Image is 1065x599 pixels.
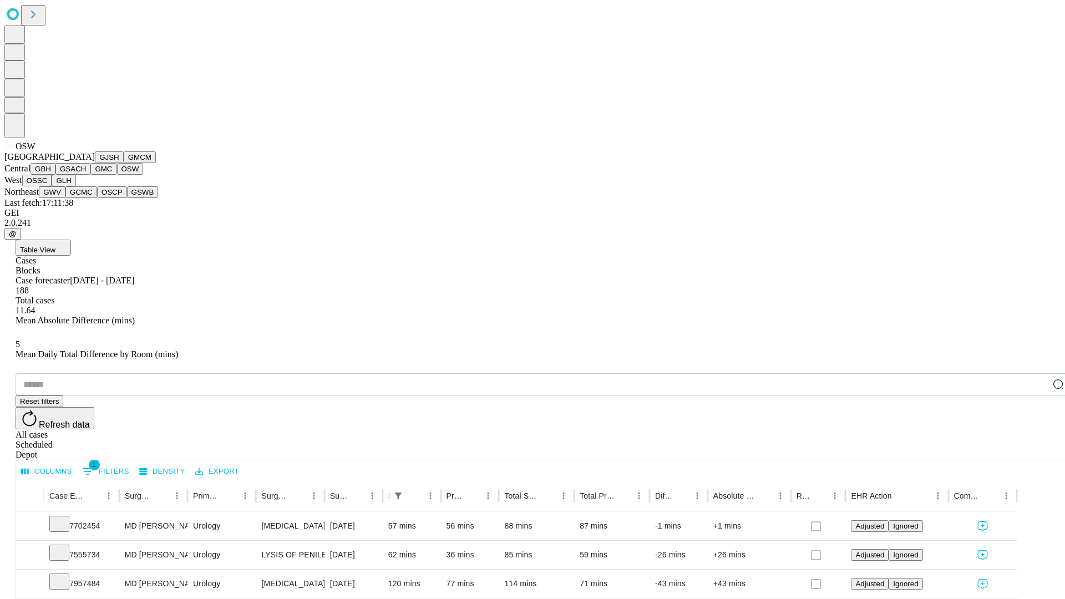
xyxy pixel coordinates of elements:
div: GEI [4,208,1061,218]
div: -1 mins [655,512,702,540]
span: Mean Absolute Difference (mins) [16,316,135,325]
div: [DATE] [330,541,377,569]
span: 188 [16,286,29,295]
span: 5 [16,339,20,349]
span: Central [4,164,31,173]
div: Comments [954,491,982,500]
button: Reset filters [16,395,63,407]
button: Table View [16,240,71,256]
button: OSW [117,163,144,175]
div: MD [PERSON_NAME] Md [125,512,182,540]
div: Surgery Date [330,491,348,500]
button: Sort [349,488,364,504]
button: Menu [237,488,253,504]
div: 59 mins [580,541,644,569]
button: @ [4,228,21,240]
button: Menu [827,488,843,504]
span: Table View [20,246,55,254]
div: MD [PERSON_NAME] Md [125,570,182,598]
span: [DATE] - [DATE] [70,276,134,285]
span: Total cases [16,296,54,305]
div: 114 mins [504,570,569,598]
div: 1 active filter [390,488,406,504]
span: Ignored [893,522,918,530]
span: Last fetch: 17:11:38 [4,198,73,207]
div: Difference [655,491,673,500]
span: OSW [16,141,35,151]
button: Menu [480,488,496,504]
button: GMCM [124,151,156,163]
button: Sort [893,488,909,504]
span: Case forecaster [16,276,70,285]
button: Adjusted [851,520,889,532]
button: Expand [22,546,38,565]
button: GSWB [127,186,159,198]
div: 2.0.241 [4,218,1061,228]
button: Export [192,463,242,480]
div: -26 mins [655,541,702,569]
div: 87 mins [580,512,644,540]
div: +43 mins [713,570,785,598]
span: 11.64 [16,306,35,315]
button: Show filters [390,488,406,504]
span: [GEOGRAPHIC_DATA] [4,152,95,161]
button: Adjusted [851,578,889,590]
button: Sort [540,488,556,504]
span: Adjusted [855,580,884,588]
div: Total Predicted Duration [580,491,615,500]
button: Menu [773,488,788,504]
button: Sort [85,488,101,504]
div: Surgeon Name [125,491,153,500]
button: Select columns [18,463,75,480]
button: Refresh data [16,407,94,429]
span: Ignored [893,551,918,559]
span: Adjusted [855,522,884,530]
div: 7555734 [49,541,114,569]
div: [MEDICAL_DATA] INGUINAL OR SCROTAL APPROACH [261,570,318,598]
span: @ [9,230,17,238]
button: Menu [998,488,1014,504]
button: Ignored [889,520,922,532]
button: GBH [31,163,55,175]
button: OSCP [97,186,127,198]
span: 1 [89,459,100,470]
span: Ignored [893,580,918,588]
div: Total Scheduled Duration [504,491,539,500]
div: MD [PERSON_NAME] Md [125,541,182,569]
div: [DATE] [330,570,377,598]
button: GJSH [95,151,124,163]
button: Sort [465,488,480,504]
button: Sort [983,488,998,504]
div: 77 mins [447,570,494,598]
button: Menu [306,488,322,504]
button: GCMC [65,186,97,198]
button: Menu [169,488,185,504]
div: Surgery Name [261,491,289,500]
div: 7702454 [49,512,114,540]
div: 88 mins [504,512,569,540]
button: Show filters [79,463,132,480]
button: Menu [364,488,380,504]
button: Expand [22,517,38,536]
button: Sort [757,488,773,504]
button: Menu [689,488,705,504]
div: Urology [193,512,250,540]
button: Menu [631,488,647,504]
div: 120 mins [388,570,435,598]
button: Menu [423,488,438,504]
div: 56 mins [447,512,494,540]
button: OSSC [22,175,52,186]
span: Refresh data [39,420,90,429]
button: Sort [154,488,169,504]
button: Sort [407,488,423,504]
button: Menu [101,488,116,504]
button: Sort [616,488,631,504]
div: +1 mins [713,512,785,540]
div: 85 mins [504,541,569,569]
button: GSACH [55,163,90,175]
div: 7957484 [49,570,114,598]
div: 57 mins [388,512,435,540]
button: Menu [930,488,946,504]
button: Sort [291,488,306,504]
button: Sort [812,488,827,504]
